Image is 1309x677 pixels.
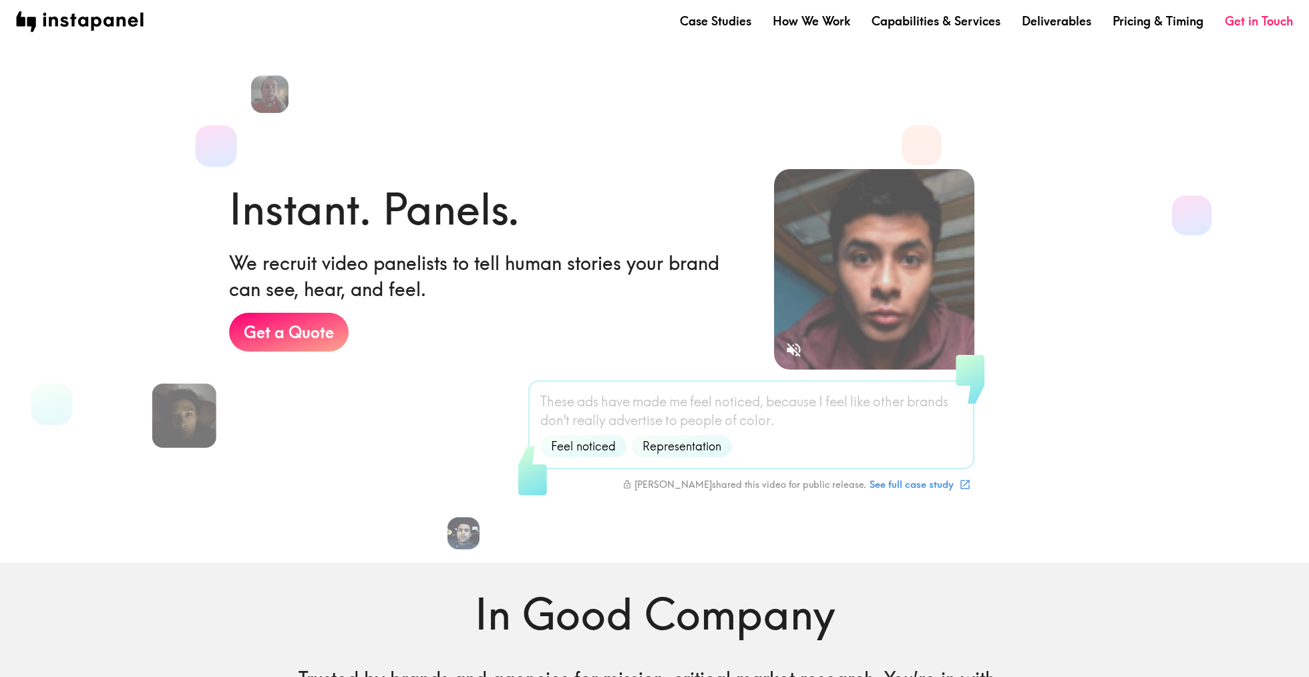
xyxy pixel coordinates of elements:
[577,392,598,411] span: ads
[669,392,687,411] span: me
[634,438,729,454] span: Representation
[680,13,751,29] a: Case Studies
[622,479,866,491] div: [PERSON_NAME] shared this video for public release.
[715,392,763,411] span: noticed,
[873,392,904,411] span: other
[540,411,570,430] span: don't
[690,392,712,411] span: feel
[16,11,144,32] img: instapanel
[739,411,775,430] span: color.
[1225,13,1293,29] a: Get in Touch
[632,392,667,411] span: made
[872,13,1000,29] a: Capabilities & Services
[850,392,870,411] span: like
[540,392,574,411] span: These
[572,411,606,430] span: really
[779,335,808,364] button: Sound is off
[229,179,520,239] h1: Instant. Panels.
[608,411,663,430] span: advertise
[680,411,722,430] span: people
[447,517,480,549] img: Ronak
[1113,13,1203,29] a: Pricing & Timing
[866,473,973,496] a: See full case study
[907,392,948,411] span: brands
[773,13,850,29] a: How We Work
[725,411,737,430] span: of
[229,313,349,352] a: Get a Quote
[152,384,216,448] img: Cory
[1022,13,1091,29] a: Deliverables
[601,392,630,411] span: have
[251,76,289,113] img: Elizabeth
[270,584,1039,644] h1: In Good Company
[766,392,816,411] span: because
[229,250,753,302] h6: We recruit video panelists to tell human stories your brand can see, hear, and feel.
[665,411,677,430] span: to
[825,392,848,411] span: feel
[819,392,823,411] span: I
[543,438,624,454] span: Feel noticed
